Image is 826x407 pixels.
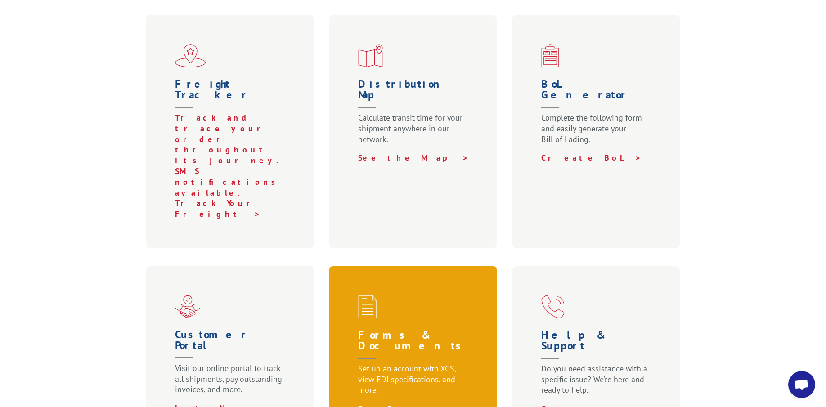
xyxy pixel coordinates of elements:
[358,44,383,67] img: xgs-icon-distribution-map-red
[175,79,288,198] a: Freight Tracker Track and trace your order throughout its journey. SMS notifications available.
[541,44,559,67] img: xgs-icon-bo-l-generator-red
[175,198,263,219] a: Track Your Freight >
[358,152,469,163] a: See the Map >
[358,330,471,363] h1: Forms & Documents
[175,79,288,112] h1: Freight Tracker
[175,329,288,363] h1: Customer Portal
[175,295,200,318] img: xgs-icon-partner-red (1)
[358,363,471,403] p: Set up an account with XGS, view EDI specifications, and more.
[541,112,655,152] p: Complete the following form and easily generate your Bill of Lading.
[541,363,655,403] p: Do you need assistance with a specific issue? We’re here and ready to help.
[788,371,815,398] div: Open chat
[541,330,655,363] h1: Help & Support
[358,295,377,318] img: xgs-icon-credit-financing-forms-red
[541,295,565,318] img: xgs-icon-help-and-support-red
[358,79,471,112] h1: Distribution Map
[175,44,206,67] img: xgs-icon-flagship-distribution-model-red
[358,112,471,152] p: Calculate transit time for your shipment anywhere in our network.
[541,152,642,163] a: Create BoL >
[175,112,288,198] p: Track and trace your order throughout its journey. SMS notifications available.
[175,363,288,403] p: Visit our online portal to track all shipments, pay outstanding invoices, and more.
[541,79,655,112] h1: BoL Generator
